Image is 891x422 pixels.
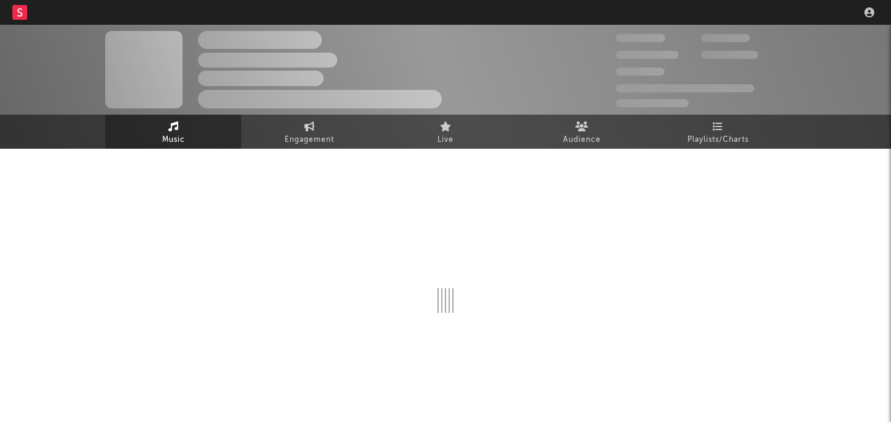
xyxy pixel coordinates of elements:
span: 300,000 [616,34,665,42]
a: Audience [514,115,650,149]
span: 1,000,000 [701,51,758,59]
span: 100,000 [701,34,750,42]
span: Audience [563,133,601,147]
a: Music [105,115,241,149]
span: 50,000,000 Monthly Listeners [616,84,754,92]
span: 50,000,000 [616,51,679,59]
span: Playlists/Charts [687,133,749,147]
span: 100,000 [616,68,665,76]
span: Live [437,133,454,147]
a: Live [377,115,514,149]
a: Playlists/Charts [650,115,786,149]
span: Jump Score: 85.0 [616,99,689,107]
span: Music [162,133,185,147]
span: Engagement [285,133,334,147]
a: Engagement [241,115,377,149]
